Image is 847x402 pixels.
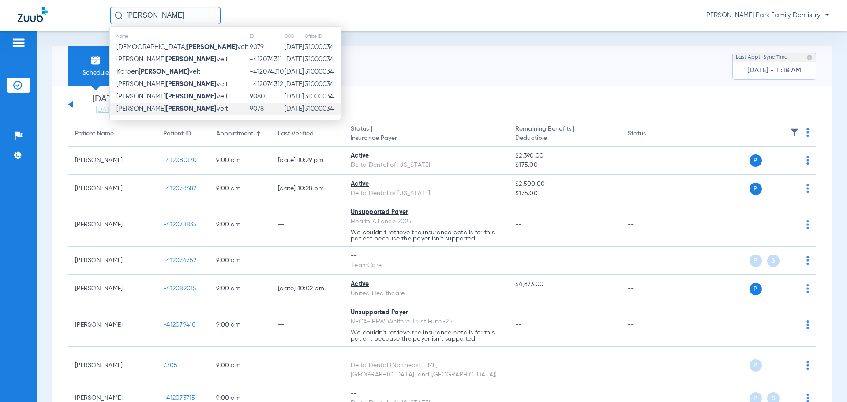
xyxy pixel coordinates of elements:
[304,31,341,41] th: Office ID
[750,255,762,267] span: P
[166,93,217,100] strong: [PERSON_NAME]
[116,44,249,50] span: [DEMOGRAPHIC_DATA] velt
[163,286,197,292] span: -412082015
[278,129,314,139] div: Last Verified
[304,90,341,103] td: 31000034
[249,78,284,90] td: -412074312
[75,68,116,77] span: Schedule
[249,103,284,115] td: 9078
[116,56,228,63] span: [PERSON_NAME] velt
[116,81,228,87] span: [PERSON_NAME] velt
[515,161,613,170] span: $175.00
[621,147,680,175] td: --
[209,147,271,175] td: 9:00 AM
[284,78,304,90] td: [DATE]
[515,180,613,189] span: $2,500.00
[621,122,680,147] th: Status
[351,361,501,379] div: Delta Dental (Northeast - ME, [GEOGRAPHIC_DATA], and [GEOGRAPHIC_DATA])
[515,395,522,401] span: --
[163,129,202,139] div: Patient ID
[515,257,522,263] span: --
[163,322,196,328] span: -412079410
[621,347,680,384] td: --
[515,322,522,328] span: --
[209,175,271,203] td: 9:00 AM
[68,247,156,275] td: [PERSON_NAME]
[806,220,809,229] img: group-dot-blue.svg
[271,347,344,384] td: --
[284,53,304,66] td: [DATE]
[351,261,501,270] div: TeamCare
[209,303,271,347] td: 9:00 AM
[351,161,501,170] div: Delta Dental of [US_STATE]
[249,41,284,53] td: 9079
[284,31,304,41] th: DOB
[68,147,156,175] td: [PERSON_NAME]
[163,129,191,139] div: Patient ID
[90,55,101,66] img: Schedule
[271,303,344,347] td: --
[621,275,680,303] td: --
[163,157,197,163] span: -412080170
[515,189,613,198] span: $175.00
[767,255,780,267] span: S
[166,105,217,112] strong: [PERSON_NAME]
[68,303,156,347] td: [PERSON_NAME]
[750,283,762,295] span: P
[271,147,344,175] td: [DATE] 10:29 PM
[271,247,344,275] td: --
[11,38,26,48] img: hamburger-icon
[351,180,501,189] div: Active
[116,68,201,75] span: Korben velt
[163,257,197,263] span: -412074752
[790,128,799,137] img: filter.svg
[216,129,264,139] div: Appointment
[68,175,156,203] td: [PERSON_NAME]
[621,303,680,347] td: --
[351,151,501,161] div: Active
[139,68,189,75] strong: [PERSON_NAME]
[515,222,522,228] span: --
[79,95,132,114] li: [DATE]
[515,280,613,289] span: $4,873.00
[304,103,341,115] td: 31000034
[351,252,501,261] div: --
[115,11,123,19] img: Search Icon
[163,185,197,192] span: -412078682
[68,203,156,247] td: [PERSON_NAME]
[110,31,249,41] th: Name
[736,53,789,62] span: Last Appt. Sync Time:
[209,247,271,275] td: 9:00 AM
[806,54,813,60] img: last sync help info
[249,31,284,41] th: ID
[621,247,680,275] td: --
[284,41,304,53] td: [DATE]
[806,361,809,370] img: group-dot-blue.svg
[209,275,271,303] td: 9:00 AM
[351,317,501,327] div: NECA-IBEW Welfare Trust Fund-25
[284,90,304,103] td: [DATE]
[351,208,501,217] div: Unsupported Payer
[351,134,501,143] span: Insurance Payer
[621,175,680,203] td: --
[806,128,809,137] img: group-dot-blue.svg
[271,203,344,247] td: --
[116,93,228,100] span: [PERSON_NAME] velt
[806,256,809,265] img: group-dot-blue.svg
[163,395,195,401] span: -412073715
[351,308,501,317] div: Unsupported Payer
[304,53,341,66] td: 31000034
[351,217,501,226] div: Health Alliance 2025
[351,389,501,398] div: --
[216,129,253,139] div: Appointment
[750,183,762,195] span: P
[18,7,48,22] img: Zuub Logo
[75,129,114,139] div: Patient Name
[750,154,762,167] span: P
[271,275,344,303] td: [DATE] 10:02 PM
[304,41,341,53] td: 31000034
[806,320,809,329] img: group-dot-blue.svg
[806,156,809,165] img: group-dot-blue.svg
[249,66,284,78] td: -412074310
[351,330,501,342] p: We couldn’t retrieve the insurance details for this patient because the payer isn’t supported.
